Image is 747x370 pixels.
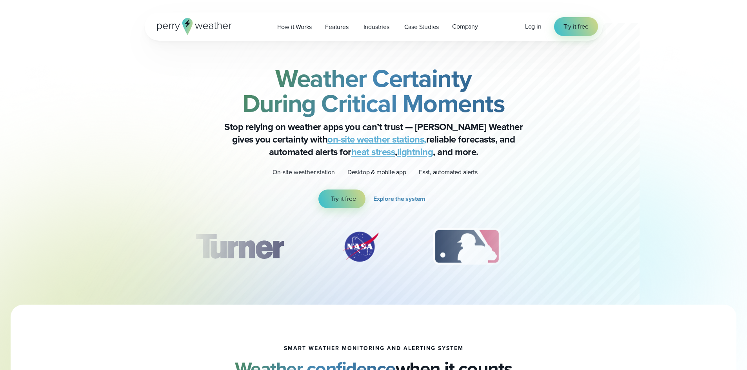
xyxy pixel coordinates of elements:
[563,22,589,31] span: Try it free
[404,22,439,32] span: Case Studies
[525,22,542,31] a: Log in
[554,17,598,36] a: Try it free
[452,22,478,31] span: Company
[333,227,388,266] div: 2 of 12
[284,345,463,352] h1: smart weather monitoring and alerting system
[271,19,319,35] a: How it Works
[333,227,388,266] img: NASA.svg
[546,227,609,266] img: PGA.svg
[546,227,609,266] div: 4 of 12
[318,190,365,208] a: Try it free
[364,22,389,32] span: Industries
[397,145,433,159] a: lightning
[277,22,312,32] span: How it Works
[347,168,406,177] p: Desktop & mobile app
[184,227,295,266] img: Turner-Construction_1.svg
[325,22,348,32] span: Features
[425,227,508,266] img: MLB.svg
[273,168,334,177] p: On-site weather station
[184,227,563,270] div: slideshow
[398,19,446,35] a: Case Studies
[184,227,295,266] div: 1 of 12
[373,190,429,208] a: Explore the system
[327,132,426,146] a: on-site weather stations,
[331,194,356,204] span: Try it free
[242,60,505,122] strong: Weather Certainty During Critical Moments
[217,121,531,158] p: Stop relying on weather apps you can’t trust — [PERSON_NAME] Weather gives you certainty with rel...
[425,227,508,266] div: 3 of 12
[419,168,478,177] p: Fast, automated alerts
[373,194,425,204] span: Explore the system
[351,145,395,159] a: heat stress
